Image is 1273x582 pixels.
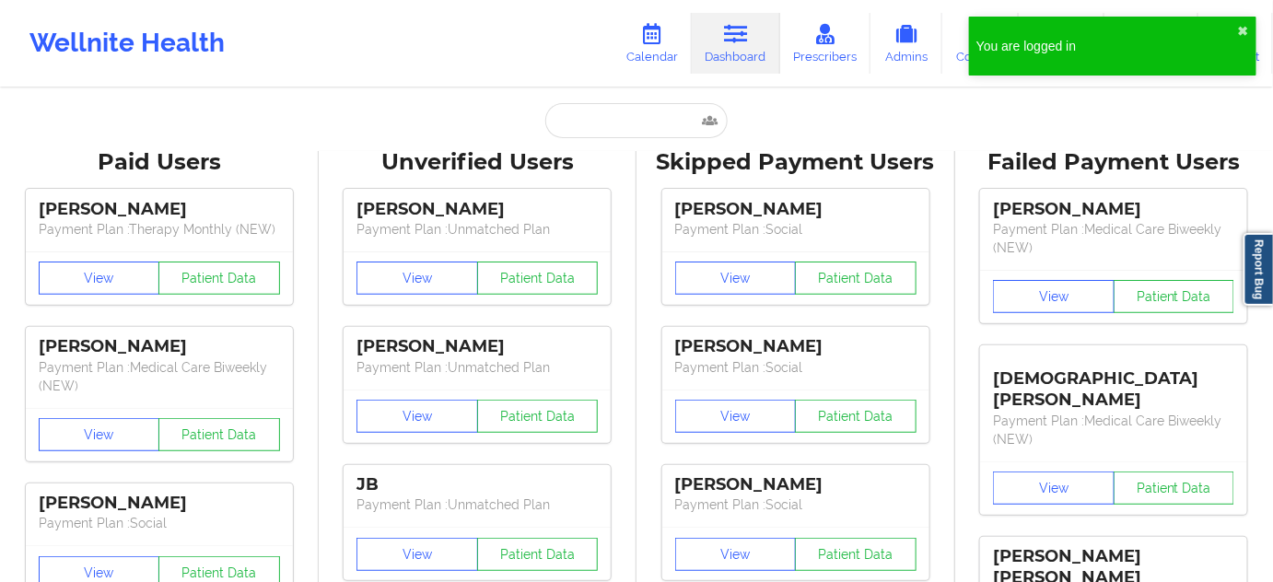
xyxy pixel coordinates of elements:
[795,400,917,433] button: Patient Data
[356,358,598,377] p: Payment Plan : Unmatched Plan
[39,262,160,295] button: View
[13,148,306,177] div: Paid Users
[356,400,478,433] button: View
[795,538,917,571] button: Patient Data
[675,495,917,514] p: Payment Plan : Social
[795,262,917,295] button: Patient Data
[356,199,598,220] div: [PERSON_NAME]
[870,13,942,74] a: Admins
[1114,471,1235,505] button: Patient Data
[477,538,599,571] button: Patient Data
[332,148,625,177] div: Unverified Users
[675,400,797,433] button: View
[993,355,1234,411] div: [DEMOGRAPHIC_DATA][PERSON_NAME]
[356,495,598,514] p: Payment Plan : Unmatched Plan
[993,412,1234,448] p: Payment Plan : Medical Care Biweekly (NEW)
[613,13,692,74] a: Calendar
[39,358,280,395] p: Payment Plan : Medical Care Biweekly (NEW)
[39,336,280,357] div: [PERSON_NAME]
[356,262,478,295] button: View
[356,474,598,495] div: JB
[39,493,280,514] div: [PERSON_NAME]
[993,220,1234,257] p: Payment Plan : Medical Care Biweekly (NEW)
[993,280,1115,313] button: View
[477,400,599,433] button: Patient Data
[39,199,280,220] div: [PERSON_NAME]
[1238,24,1249,39] button: close
[675,474,917,495] div: [PERSON_NAME]
[39,220,280,239] p: Payment Plan : Therapy Monthly (NEW)
[649,148,942,177] div: Skipped Payment Users
[1114,280,1235,313] button: Patient Data
[39,514,280,532] p: Payment Plan : Social
[356,336,598,357] div: [PERSON_NAME]
[993,471,1115,505] button: View
[675,538,797,571] button: View
[477,262,599,295] button: Patient Data
[158,262,280,295] button: Patient Data
[356,538,478,571] button: View
[158,418,280,451] button: Patient Data
[1244,233,1273,306] a: Report Bug
[780,13,871,74] a: Prescribers
[675,262,797,295] button: View
[675,199,917,220] div: [PERSON_NAME]
[692,13,780,74] a: Dashboard
[39,418,160,451] button: View
[968,148,1261,177] div: Failed Payment Users
[993,199,1234,220] div: [PERSON_NAME]
[976,37,1238,55] div: You are logged in
[356,220,598,239] p: Payment Plan : Unmatched Plan
[675,336,917,357] div: [PERSON_NAME]
[675,220,917,239] p: Payment Plan : Social
[942,13,1019,74] a: Coaches
[675,358,917,377] p: Payment Plan : Social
